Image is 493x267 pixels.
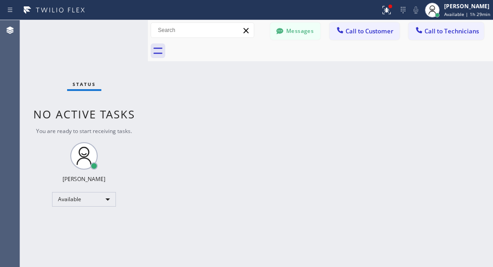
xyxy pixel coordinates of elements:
div: [PERSON_NAME] [63,175,105,183]
input: Search [151,23,254,37]
span: No active tasks [33,107,135,122]
span: Call to Technicians [425,27,479,35]
span: Call to Customer [346,27,393,35]
button: Call to Technicians [409,22,484,40]
span: Available | 1h 29min [444,11,490,17]
span: You are ready to start receiving tasks. [36,127,132,135]
div: Available [52,192,116,207]
span: Status [73,81,96,87]
div: [PERSON_NAME] [444,2,490,10]
button: Messages [270,22,320,40]
button: Call to Customer [330,22,399,40]
button: Mute [409,4,422,16]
